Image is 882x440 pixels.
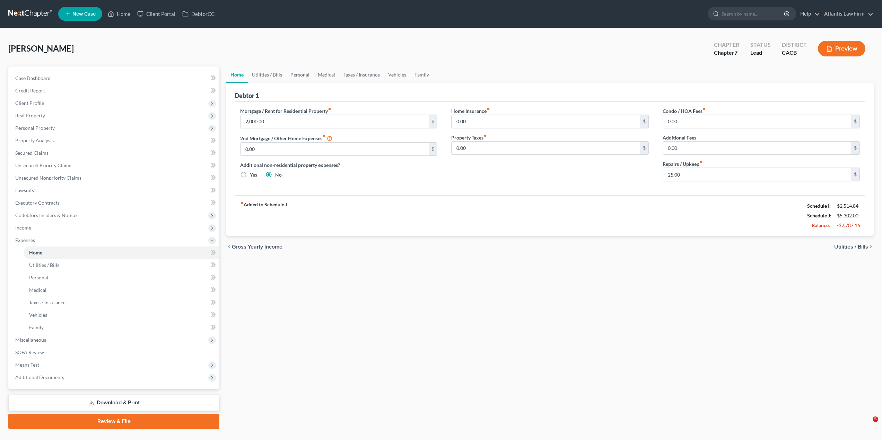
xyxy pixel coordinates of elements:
[487,107,490,111] i: fiber_manual_record
[818,41,865,56] button: Preview
[10,147,219,159] a: Secured Claims
[663,107,706,115] label: Condo / HOA Fees
[226,244,232,250] i: chevron_left
[858,416,875,433] iframe: Intercom live chat
[24,321,219,334] a: Family
[15,237,35,243] span: Expenses
[15,374,64,380] span: Additional Documents
[328,107,331,111] i: fiber_manual_record
[483,134,487,137] i: fiber_manual_record
[10,184,219,197] a: Lawsuits
[750,49,771,57] div: Lead
[782,49,807,57] div: CACB
[851,168,859,181] div: $
[240,201,244,205] i: fiber_manual_record
[663,160,703,168] label: Repairs / Upkeep
[241,143,429,156] input: --
[834,244,874,250] button: Utilities / Bills chevron_right
[24,246,219,259] a: Home
[240,107,331,115] label: Mortgage / Rent for Residential Property
[807,203,831,209] strong: Schedule I:
[134,8,179,20] a: Client Portal
[15,362,39,368] span: Means Test
[851,142,859,155] div: $
[15,125,55,131] span: Personal Property
[851,115,859,128] div: $
[235,91,259,100] div: Debtor 1
[837,212,860,219] div: $5,302.00
[29,250,42,255] span: Home
[29,287,46,293] span: Medical
[15,200,60,206] span: Executory Contracts
[10,84,219,97] a: Credit Report
[15,187,34,193] span: Lawsuits
[15,212,78,218] span: Codebtors Insiders & Notices
[314,66,339,83] a: Medical
[104,8,134,20] a: Home
[821,8,873,20] a: Atlantis Law Firm
[24,271,219,284] a: Personal
[452,142,640,155] input: --
[24,259,219,271] a: Utilities / Bills
[339,66,384,83] a: Taxes / Insurance
[24,309,219,321] a: Vehicles
[868,244,874,250] i: chevron_right
[15,225,31,231] span: Income
[15,175,81,181] span: Unsecured Nonpriority Claims
[15,75,51,81] span: Case Dashboard
[451,134,487,141] label: Property Taxes
[15,100,44,106] span: Client Profile
[15,349,44,355] span: SOFA Review
[640,115,648,128] div: $
[29,275,48,280] span: Personal
[451,107,490,115] label: Home Insurance
[873,416,878,422] span: 5
[286,66,314,83] a: Personal
[8,395,219,411] a: Download & Print
[322,134,326,137] i: fiber_manual_record
[797,8,820,20] a: Help
[702,107,706,111] i: fiber_manual_record
[782,41,807,49] div: District
[240,161,437,169] label: Additional non-residential property expenses?
[640,142,648,155] div: $
[807,213,831,218] strong: Schedule J:
[663,134,696,141] label: Additional Fees
[10,172,219,184] a: Unsecured Nonpriority Claims
[24,296,219,309] a: Taxes / Insurance
[384,66,410,83] a: Vehicles
[15,337,46,343] span: Miscellaneous
[663,115,851,128] input: --
[10,159,219,172] a: Unsecured Priority Claims
[240,134,332,142] label: 2nd Mortgage / Other Home Expenses
[714,41,739,49] div: Chapter
[8,43,74,53] span: [PERSON_NAME]
[10,134,219,147] a: Property Analysis
[275,171,282,178] label: No
[179,8,218,20] a: DebtorCC
[722,7,785,20] input: Search by name...
[812,222,830,228] strong: Balance:
[29,324,44,330] span: Family
[15,88,45,93] span: Credit Report
[10,72,219,84] a: Case Dashboard
[663,168,851,181] input: --
[15,137,54,143] span: Property Analysis
[714,49,739,57] div: Chapter
[29,312,47,318] span: Vehicles
[452,115,640,128] input: --
[734,49,737,56] span: 7
[10,197,219,209] a: Executory Contracts
[15,150,49,156] span: Secured Claims
[250,171,257,178] label: Yes
[15,113,45,118] span: Real Property
[429,115,437,128] div: $
[750,41,771,49] div: Status
[663,142,851,155] input: --
[232,244,282,250] span: Gross Yearly Income
[24,284,219,296] a: Medical
[15,162,72,168] span: Unsecured Priority Claims
[226,66,248,83] a: Home
[10,346,219,359] a: SOFA Review
[29,299,66,305] span: Taxes / Insurance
